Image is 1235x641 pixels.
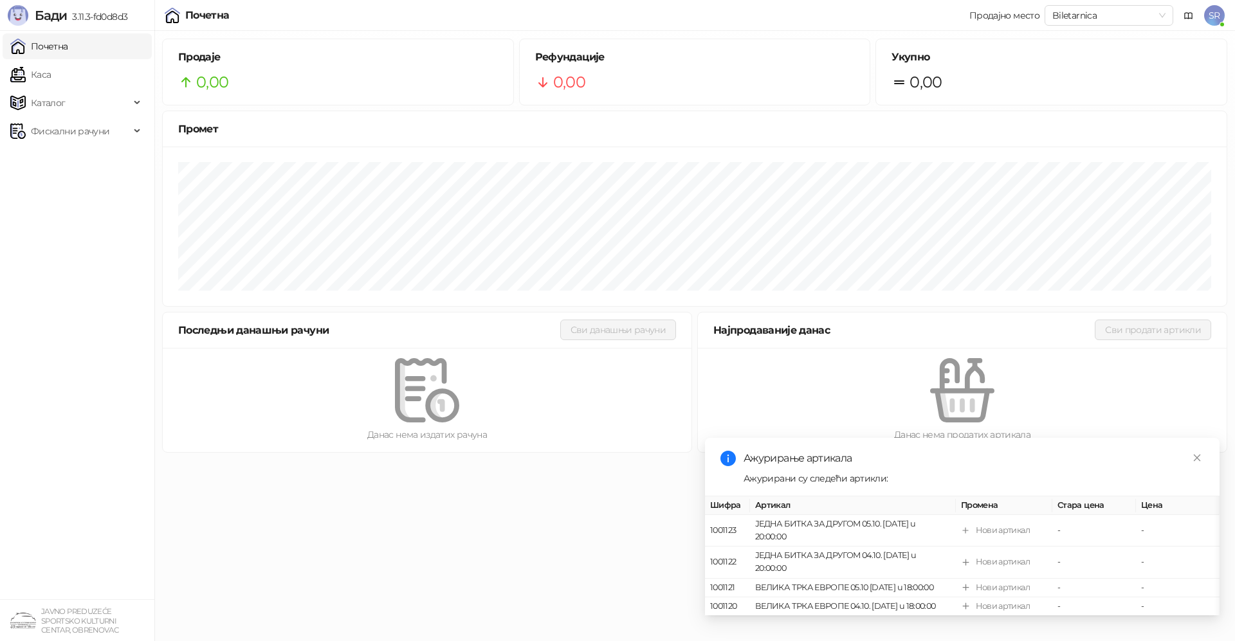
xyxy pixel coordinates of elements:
[892,50,1211,65] h5: Укупно
[1052,579,1136,597] td: -
[31,90,66,116] span: Каталог
[744,471,1204,485] div: Ажурирани су следећи артикли:
[1136,547,1220,579] td: -
[750,496,956,515] th: Артикал
[1052,597,1136,616] td: -
[1052,515,1136,546] td: -
[705,579,750,597] td: 1001121
[185,10,230,21] div: Почетна
[718,428,1206,442] div: Данас нема продатих артикала
[560,320,676,340] button: Сви данашњи рачуни
[1204,5,1225,26] span: SR
[553,70,585,95] span: 0,00
[196,70,228,95] span: 0,00
[67,11,127,23] span: 3.11.3-fd0d8d3
[10,608,36,633] img: 64x64-companyLogo-4a28e1f8-f217-46d7-badd-69a834a81aaf.png
[750,597,956,616] td: ВЕЛИКА ТРКА ЕВРОПЕ 04.10. [DATE] u 18:00:00
[750,515,956,546] td: ЈЕДНА БИТКА ЗА ДРУГОМ 05.10. [DATE] u 20:00:00
[956,496,1052,515] th: Промена
[178,50,498,65] h5: Продаје
[705,515,750,546] td: 1001123
[178,121,1211,137] div: Промет
[744,451,1204,466] div: Ажурирање артикала
[31,118,109,144] span: Фискални рачуни
[976,600,1030,613] div: Нови артикал
[1178,5,1199,26] a: Документација
[8,5,28,26] img: Logo
[720,451,736,466] span: info-circle
[705,496,750,515] th: Шифра
[976,524,1030,537] div: Нови артикал
[750,547,956,579] td: ЈЕДНА БИТКА ЗА ДРУГОМ 04.10. [DATE] u 20:00:00
[1052,496,1136,515] th: Стара цена
[705,547,750,579] td: 1001122
[1136,597,1220,616] td: -
[976,556,1030,569] div: Нови артикал
[1136,515,1220,546] td: -
[1190,451,1204,465] a: Close
[910,70,942,95] span: 0,00
[41,607,118,635] small: JAVNO PREDUZEĆE SPORTSKO KULTURNI CENTAR, OBRENOVAC
[10,33,68,59] a: Почетна
[750,579,956,597] td: ВЕЛИКА ТРКА ЕВРОПЕ 05.10 [DATE] u 18:00:00
[1136,496,1220,515] th: Цена
[705,597,750,616] td: 1001120
[1095,320,1211,340] button: Сви продати артикли
[1052,6,1166,25] span: Biletarnica
[1193,453,1202,462] span: close
[183,428,671,442] div: Данас нема издатих рачуна
[10,62,51,87] a: Каса
[178,322,560,338] div: Последњи данашњи рачуни
[713,322,1095,338] div: Најпродаваније данас
[35,8,67,23] span: Бади
[969,11,1039,20] div: Продајно место
[1052,547,1136,579] td: -
[976,581,1030,594] div: Нови артикал
[1136,579,1220,597] td: -
[535,50,855,65] h5: Рефундације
